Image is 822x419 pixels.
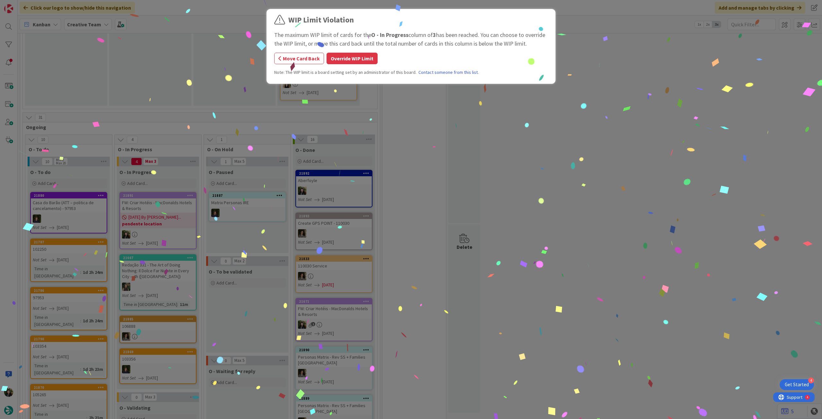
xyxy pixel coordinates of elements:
[780,379,814,390] div: Open Get Started checklist, remaining modules: 4
[274,69,548,76] div: Note: The WIP limit is a board setting set by an administrator of this board.
[808,378,814,383] div: 4
[418,69,479,76] a: Contact someone from this list.
[433,31,436,39] b: 3
[33,3,35,8] div: 4
[274,31,548,48] div: The maximum WIP limit of cards for the column of has been reached. You can choose to override the...
[785,381,809,388] div: Get Started
[274,53,324,64] button: Move Card Back
[327,53,378,64] button: Override WIP Limit
[288,14,354,26] div: WIP Limit Violation
[371,31,408,39] b: O - In Progress
[13,1,29,9] span: Support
